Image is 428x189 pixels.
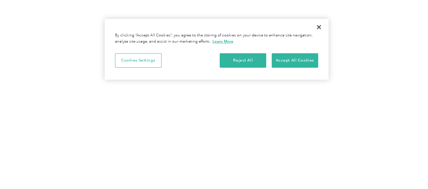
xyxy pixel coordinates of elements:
div: By clicking “Accept All Cookies”, you agree to the storing of cookies on your device to enhance s... [115,33,318,45]
button: Close [311,20,326,35]
button: Reject All [220,53,266,68]
button: Cookies Settings [115,53,161,68]
button: Accept All Cookies [272,53,318,68]
a: More information about your privacy, opens in a new tab [212,39,233,44]
div: Privacy [105,19,328,80]
div: Cookie banner [105,19,328,80]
